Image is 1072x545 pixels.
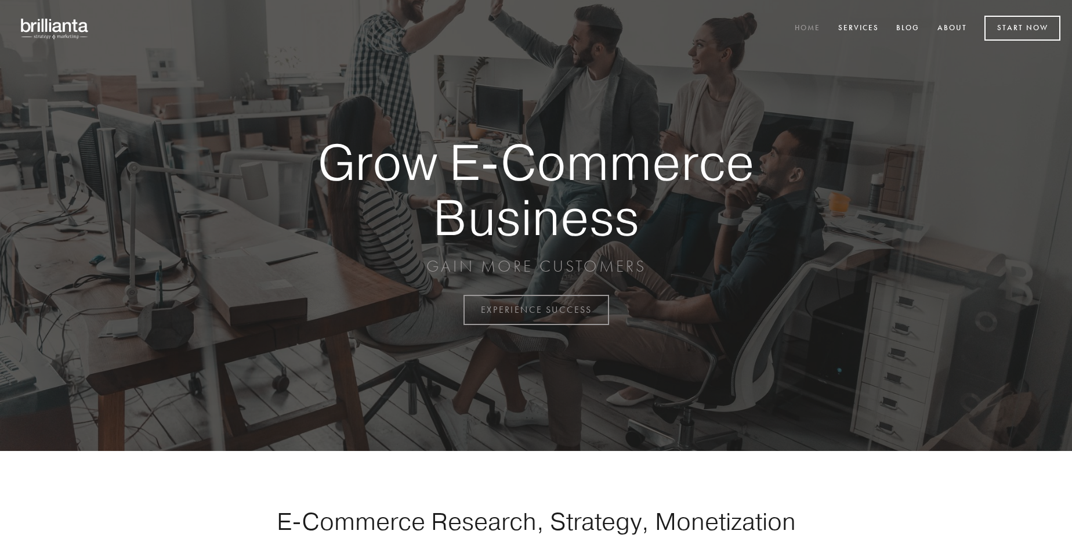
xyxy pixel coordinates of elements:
a: Blog [889,19,927,38]
strong: Grow E-Commerce Business [277,135,795,244]
img: brillianta - research, strategy, marketing [12,12,99,45]
a: Home [787,19,828,38]
p: GAIN MORE CUSTOMERS [277,256,795,277]
a: About [930,19,975,38]
a: Start Now [984,16,1060,41]
a: EXPERIENCE SUCCESS [463,295,609,325]
h1: E-Commerce Research, Strategy, Monetization [240,507,832,536]
a: Services [831,19,886,38]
